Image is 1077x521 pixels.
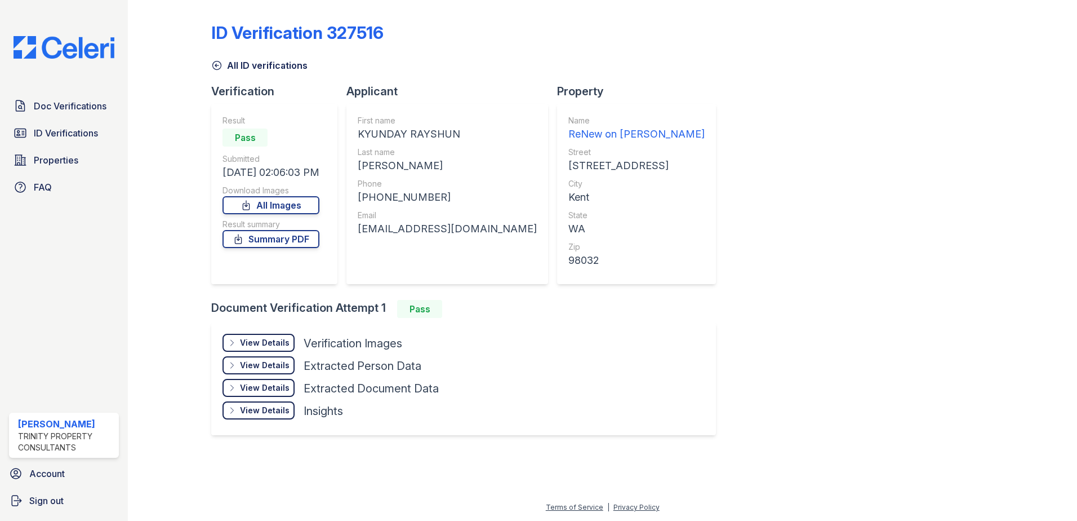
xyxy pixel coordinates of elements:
div: ID Verification 327516 [211,23,384,43]
div: 98032 [568,253,705,268]
a: Doc Verifications [9,95,119,117]
a: Privacy Policy [613,503,660,511]
div: Download Images [222,185,319,196]
div: Kent [568,189,705,205]
div: [EMAIL_ADDRESS][DOMAIN_NAME] [358,221,537,237]
div: Verification [211,83,346,99]
a: Properties [9,149,119,171]
div: [PERSON_NAME] [358,158,537,174]
div: First name [358,115,537,126]
a: All Images [222,196,319,214]
a: All ID verifications [211,59,308,72]
div: Last name [358,147,537,158]
a: Sign out [5,489,123,512]
div: State [568,210,705,221]
div: | [607,503,609,511]
div: City [568,178,705,189]
div: Extracted Document Data [304,381,439,396]
div: Applicant [346,83,557,99]
div: Pass [222,129,268,147]
div: Trinity Property Consultants [18,431,114,453]
div: View Details [240,405,290,416]
a: Account [5,462,123,485]
span: Doc Verifications [34,99,106,113]
div: View Details [240,337,290,348]
div: Document Verification Attempt 1 [211,300,725,318]
div: Result summary [222,219,319,230]
div: [PHONE_NUMBER] [358,189,537,205]
a: Name ReNew on [PERSON_NAME] [568,115,705,142]
span: Account [29,467,65,480]
div: Extracted Person Data [304,358,421,374]
div: Street [568,147,705,158]
div: Submitted [222,153,319,165]
div: KYUNDAY RAYSHUN [358,126,537,142]
img: CE_Logo_Blue-a8612792a0a2168367f1c8372b55b34899dd931a85d93a1a3d3e32e68fde9ad4.png [5,36,123,59]
div: [PERSON_NAME] [18,417,114,431]
div: Property [557,83,725,99]
div: Zip [568,241,705,253]
div: Name [568,115,705,126]
span: Sign out [29,494,64,507]
div: Phone [358,178,537,189]
div: View Details [240,382,290,394]
div: ReNew on [PERSON_NAME] [568,126,705,142]
div: WA [568,221,705,237]
span: Properties [34,153,78,167]
span: FAQ [34,180,52,194]
div: Insights [304,403,343,419]
div: Result [222,115,319,126]
div: Pass [397,300,442,318]
div: View Details [240,360,290,371]
div: Verification Images [304,335,402,351]
a: ID Verifications [9,122,119,144]
div: Email [358,210,537,221]
a: Terms of Service [546,503,603,511]
span: ID Verifications [34,126,98,140]
div: [DATE] 02:06:03 PM [222,165,319,180]
a: FAQ [9,176,119,198]
div: [STREET_ADDRESS] [568,158,705,174]
a: Summary PDF [222,230,319,248]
